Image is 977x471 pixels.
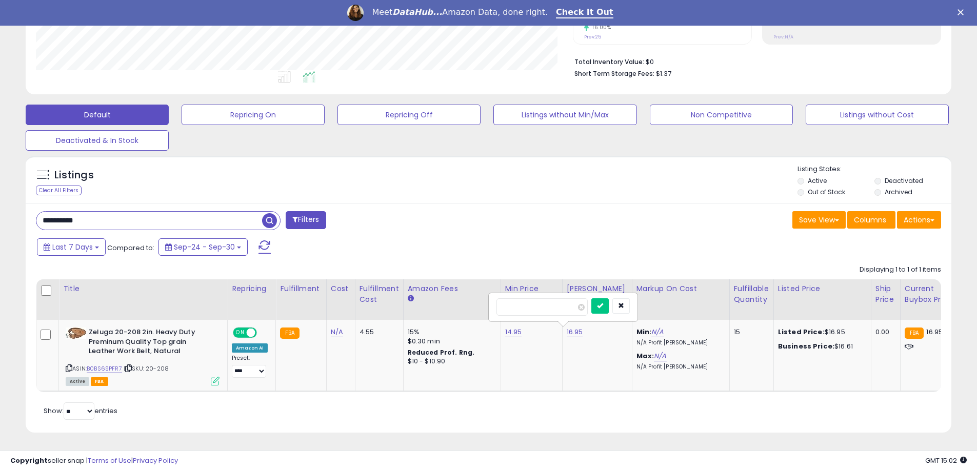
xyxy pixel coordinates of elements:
[89,327,213,359] b: Zeluga 20-208 2in. Heavy Duty Preminum Quality Top grain Leather Work Belt, Natural
[54,168,94,182] h5: Listings
[636,327,652,337] b: Min:
[66,327,86,339] img: 31Z3o-JWeAL._SL40_.jpg
[360,327,395,337] div: 4.55
[854,215,886,225] span: Columns
[52,242,93,252] span: Last 7 Days
[860,265,941,275] div: Displaying 1 to 1 of 1 items
[408,357,493,366] div: $10 - $10.90
[331,283,351,294] div: Cost
[158,238,248,256] button: Sep-24 - Sep-30
[408,283,496,294] div: Amazon Fees
[124,364,169,373] span: | SKU: 20-208
[63,283,223,294] div: Title
[958,9,968,15] div: Close
[408,348,475,357] b: Reduced Prof. Rng.
[347,5,364,21] img: Profile image for Georgie
[778,327,863,337] div: $16.95
[797,165,951,174] p: Listing States:
[806,105,949,125] button: Listings without Cost
[182,105,325,125] button: Repricing On
[255,329,272,337] span: OFF
[286,211,326,229] button: Filters
[10,456,178,466] div: seller snap | |
[885,176,923,185] label: Deactivated
[331,327,343,337] a: N/A
[574,57,644,66] b: Total Inventory Value:
[26,105,169,125] button: Default
[505,327,522,337] a: 14.95
[875,327,892,337] div: 0.00
[778,342,863,351] div: $16.61
[505,283,558,294] div: Min Price
[636,363,722,371] p: N/A Profit [PERSON_NAME]
[905,327,924,339] small: FBA
[905,283,958,305] div: Current Buybox Price
[925,456,967,465] span: 2025-10-8 15:02 GMT
[26,130,169,151] button: Deactivated & In Stock
[574,69,654,78] b: Short Term Storage Fees:
[87,364,122,373] a: B0BS6SPFR7
[66,327,220,384] div: ASIN:
[773,34,793,40] small: Prev: N/A
[392,7,442,17] i: DataHub...
[847,211,895,229] button: Columns
[885,188,912,196] label: Archived
[778,283,867,294] div: Listed Price
[556,7,613,18] a: Check It Out
[88,456,131,465] a: Terms of Use
[808,188,845,196] label: Out of Stock
[650,105,793,125] button: Non Competitive
[493,105,636,125] button: Listings without Min/Max
[584,34,601,40] small: Prev: 25
[408,327,493,337] div: 15%
[234,329,247,337] span: ON
[778,341,834,351] b: Business Price:
[574,55,933,67] li: $0
[636,339,722,346] p: N/A Profit [PERSON_NAME]
[656,69,671,78] span: $1.37
[792,211,846,229] button: Save View
[133,456,178,465] a: Privacy Policy
[632,279,729,320] th: The percentage added to the cost of goods (COGS) that forms the calculator for Min & Max prices.
[408,294,414,303] small: Amazon Fees.
[875,283,896,305] div: Ship Price
[360,283,399,305] div: Fulfillment Cost
[734,283,769,305] div: Fulfillable Quantity
[107,243,154,253] span: Compared to:
[174,242,235,252] span: Sep-24 - Sep-30
[636,351,654,361] b: Max:
[926,327,943,337] span: 16.95
[897,211,941,229] button: Actions
[10,456,48,465] strong: Copyright
[66,377,89,386] span: All listings currently available for purchase on Amazon
[589,24,611,31] small: 16.00%
[567,283,628,294] div: [PERSON_NAME]
[808,176,827,185] label: Active
[651,327,664,337] a: N/A
[232,343,268,353] div: Amazon AI
[37,238,106,256] button: Last 7 Days
[408,337,493,346] div: $0.30 min
[44,406,117,416] span: Show: entries
[778,327,825,337] b: Listed Price:
[567,327,583,337] a: 16.95
[280,327,299,339] small: FBA
[337,105,481,125] button: Repricing Off
[280,283,322,294] div: Fulfillment
[36,186,82,195] div: Clear All Filters
[372,7,548,17] div: Meet Amazon Data, done right.
[734,327,766,337] div: 15
[654,351,666,361] a: N/A
[636,283,725,294] div: Markup on Cost
[232,355,268,378] div: Preset:
[232,283,271,294] div: Repricing
[91,377,108,386] span: FBA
